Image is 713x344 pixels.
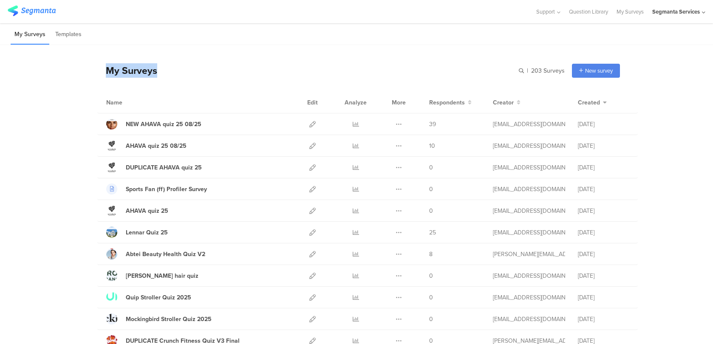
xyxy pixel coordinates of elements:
[536,8,555,16] span: Support
[493,250,565,259] div: riel@segmanta.com
[429,250,433,259] span: 8
[493,271,565,280] div: eliran@segmanta.com
[8,6,56,16] img: segmanta logo
[106,98,157,107] div: Name
[51,25,85,45] li: Templates
[493,315,565,324] div: eliran@segmanta.com
[493,141,565,150] div: gillat@segmanta.com
[578,315,629,324] div: [DATE]
[578,250,629,259] div: [DATE]
[429,271,433,280] span: 0
[303,92,322,113] div: Edit
[106,162,202,173] a: DUPLICATE AHAVA quiz 25
[126,141,187,150] div: AHAVA quiz 25 08/25
[106,140,187,151] a: AHAVA quiz 25 08/25
[126,293,191,302] div: Quip Stroller Quiz 2025
[343,92,368,113] div: Analyze
[429,293,433,302] span: 0
[652,8,700,16] div: Segmanta Services
[526,66,529,75] span: |
[106,270,198,281] a: [PERSON_NAME] hair quiz
[429,120,436,129] span: 39
[126,206,168,215] div: AHAVA quiz 25
[531,66,565,75] span: 203 Surveys
[578,98,600,107] span: Created
[578,163,629,172] div: [DATE]
[429,228,436,237] span: 25
[11,25,49,45] li: My Surveys
[578,293,629,302] div: [DATE]
[106,292,191,303] a: Quip Stroller Quiz 2025
[126,315,212,324] div: Mockingbird Stroller Quiz 2025
[493,185,565,194] div: eliran@segmanta.com
[429,185,433,194] span: 0
[106,205,168,216] a: AHAVA quiz 25
[106,248,205,259] a: Abtei Beauty Health Quiz V2
[578,206,629,215] div: [DATE]
[429,206,433,215] span: 0
[493,120,565,129] div: eliran@segmanta.com
[106,118,201,130] a: NEW AHAVA quiz 25 08/25
[493,163,565,172] div: gillat@segmanta.com
[493,98,521,107] button: Creator
[126,185,207,194] div: Sports Fan (ff) Profiler Survey
[106,227,168,238] a: Lennar Quiz 25
[578,271,629,280] div: [DATE]
[493,206,565,215] div: eliran@segmanta.com
[390,92,408,113] div: More
[126,228,168,237] div: Lennar Quiz 25
[578,141,629,150] div: [DATE]
[429,98,472,107] button: Respondents
[429,163,433,172] span: 0
[429,141,435,150] span: 10
[578,185,629,194] div: [DATE]
[429,98,465,107] span: Respondents
[126,271,198,280] div: YVES ROCHER hair quiz
[97,63,157,78] div: My Surveys
[126,250,205,259] div: Abtei Beauty Health Quiz V2
[126,120,201,129] div: NEW AHAVA quiz 25 08/25
[106,183,207,195] a: Sports Fan (ff) Profiler Survey
[429,315,433,324] span: 0
[578,228,629,237] div: [DATE]
[493,98,514,107] span: Creator
[578,120,629,129] div: [DATE]
[585,67,613,75] span: New survey
[578,98,607,107] button: Created
[493,293,565,302] div: eliran@segmanta.com
[126,163,202,172] div: DUPLICATE AHAVA quiz 25
[106,313,212,324] a: Mockingbird Stroller Quiz 2025
[493,228,565,237] div: eliran@segmanta.com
